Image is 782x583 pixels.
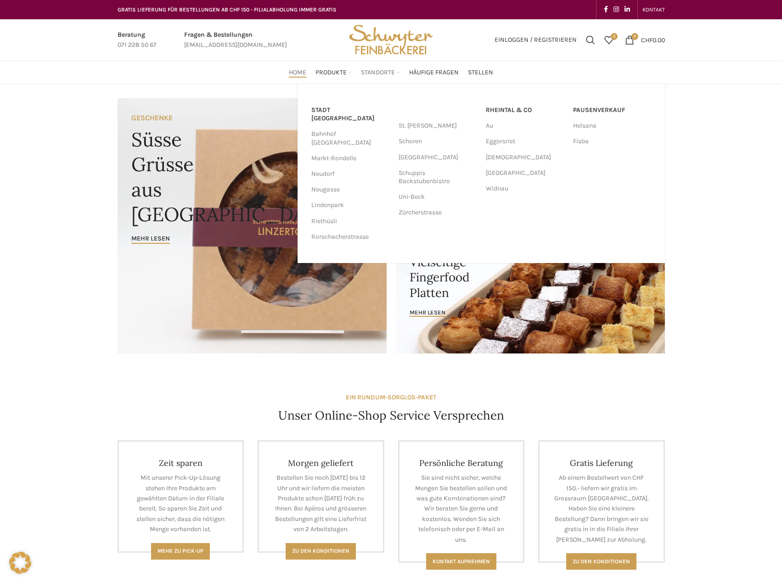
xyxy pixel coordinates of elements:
a: Suchen [581,31,600,49]
a: Helsana [573,118,651,134]
span: KONTAKT [642,6,665,13]
a: Neugasse [311,182,389,197]
h4: Morgen geliefert [273,458,369,468]
span: 0 [611,33,618,40]
a: Fisba [573,134,651,149]
span: GRATIS LIEFERUNG FÜR BESTELLUNGEN AB CHF 150 - FILIALABHOLUNG IMMER GRATIS [118,6,337,13]
span: Produkte [315,68,347,77]
h4: Persönliche Beratung [413,458,510,468]
a: Banner link [396,225,665,353]
strong: EIN RUNDUM-SORGLOS-PAKET [346,393,436,401]
a: Linkedin social link [622,3,633,16]
a: Stadt [GEOGRAPHIC_DATA] [311,102,389,126]
a: Widnau [486,181,564,196]
a: [GEOGRAPHIC_DATA] [399,150,477,165]
span: Mehr zu Pick-Up [158,548,203,554]
a: Lindenpark [311,197,389,213]
a: Zu den konditionen [566,553,636,570]
a: Häufige Fragen [409,63,459,82]
a: [GEOGRAPHIC_DATA] [486,165,564,181]
bdi: 0.00 [641,36,665,44]
a: KONTAKT [642,0,665,19]
span: Home [289,68,306,77]
a: Banner link [118,98,387,353]
span: Zu den konditionen [573,558,630,565]
a: Home [289,63,306,82]
a: Schuppis Backstubenbistro [399,165,477,189]
a: Kontakt aufnehmen [426,553,496,570]
a: Site logo [346,35,436,43]
h4: Unser Online-Shop Service Versprechen [278,407,504,424]
h4: Gratis Lieferung [553,458,650,468]
a: 0 CHF0.00 [620,31,669,49]
a: Produkte [315,63,352,82]
span: Stellen [468,68,493,77]
div: Main navigation [113,63,669,82]
a: Schoren [399,134,477,149]
a: Au [486,118,564,134]
a: Markt-Rondelle [311,151,389,166]
a: Facebook social link [601,3,611,16]
span: CHF [641,36,653,44]
p: Ab einem Bestellwert von CHF 150.- liefern wir gratis im Grossraum [GEOGRAPHIC_DATA]. Haben Sie e... [553,473,650,545]
a: Standorte [361,63,400,82]
a: Riethüsli [311,213,389,229]
h4: Zeit sparen [133,458,229,468]
span: 0 [631,33,638,40]
a: Mehr zu Pick-Up [151,543,210,560]
a: 0 [600,31,618,49]
span: Häufige Fragen [409,68,459,77]
a: Bahnhof [GEOGRAPHIC_DATA] [311,126,389,150]
div: Secondary navigation [638,0,669,19]
img: Bäckerei Schwyter [346,19,436,61]
a: Stellen [468,63,493,82]
a: Zürcherstrasse [399,205,477,220]
a: Instagram social link [611,3,622,16]
a: Rorschacherstrasse [311,229,389,245]
a: Neudorf [311,166,389,182]
a: Zu den Konditionen [286,543,356,560]
span: Standorte [361,68,395,77]
a: St. [PERSON_NAME] [399,118,477,134]
span: Zu den Konditionen [292,548,349,554]
a: Infobox link [184,30,287,50]
a: RHEINTAL & CO [486,102,564,118]
div: Meine Wunschliste [600,31,618,49]
a: Uni-Beck [399,189,477,205]
a: Einloggen / Registrieren [490,31,581,49]
span: Kontakt aufnehmen [433,558,490,565]
p: Sie sind nicht sicher, welche Mengen Sie bestellen sollen und was gute Kombinationen sind? Wir be... [413,473,510,545]
a: [DEMOGRAPHIC_DATA] [486,150,564,165]
a: Infobox link [118,30,157,50]
span: Einloggen / Registrieren [495,37,577,43]
a: Eggersriet [486,134,564,149]
a: Pausenverkauf [573,102,651,118]
p: Mit unserer Pick-Up-Lösung stehen Ihre Produkte am gewählten Datum in der Filiale bereit. So spar... [133,473,229,534]
p: Bestellen Sie noch [DATE] bis 12 Uhr und wir liefern die meisten Produkte schon [DATE] früh zu Ih... [273,473,369,534]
